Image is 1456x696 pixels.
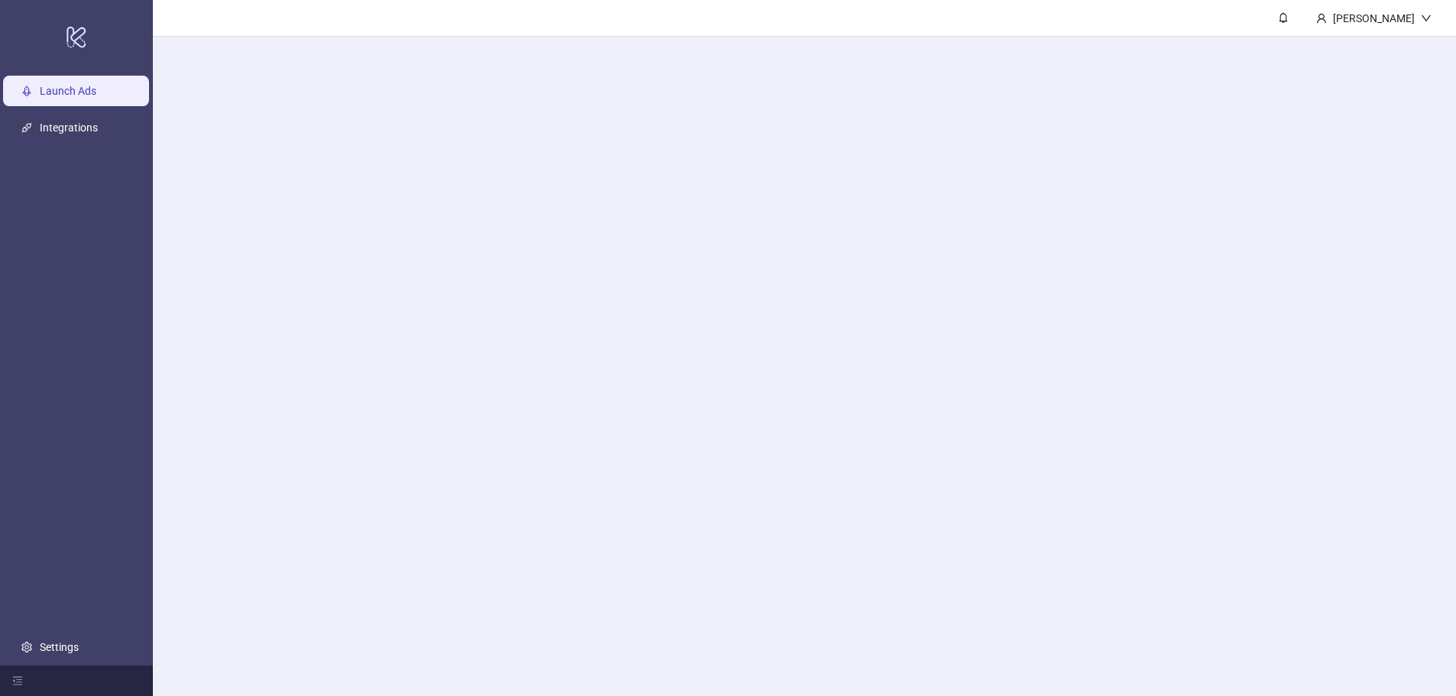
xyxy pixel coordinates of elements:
[40,121,98,134] a: Integrations
[1421,13,1432,24] span: down
[12,675,23,686] span: menu-fold
[1327,10,1421,27] div: [PERSON_NAME]
[1316,13,1327,24] span: user
[40,641,79,653] a: Settings
[40,85,96,97] a: Launch Ads
[1278,12,1289,23] span: bell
